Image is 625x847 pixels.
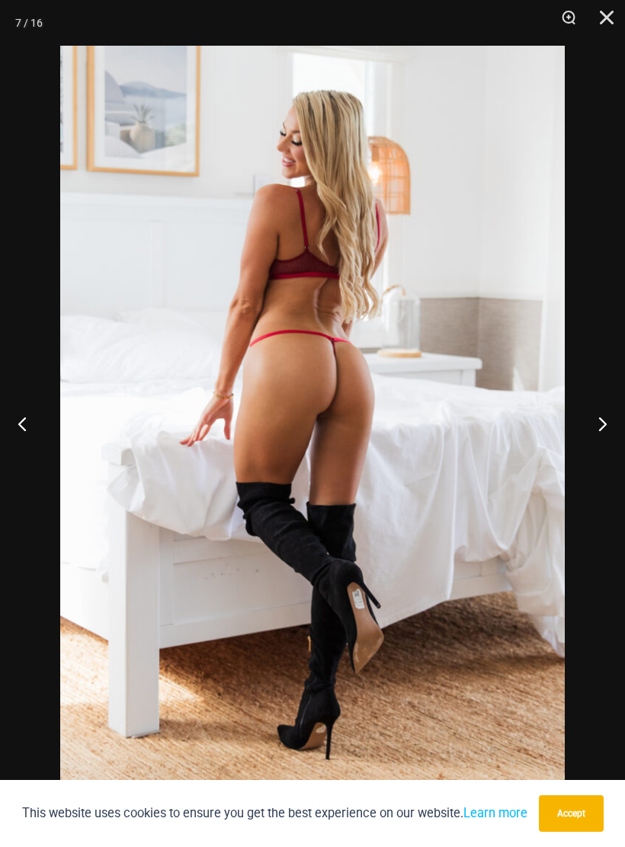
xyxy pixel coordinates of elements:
a: Learn more [463,806,527,820]
button: Accept [539,795,604,832]
button: Next [568,385,625,462]
img: Guilty Pleasures Red 1045 Bra 689 Micro 03 [60,46,565,801]
p: This website uses cookies to ensure you get the best experience on our website. [22,803,527,823]
div: 7 / 16 [15,11,43,34]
